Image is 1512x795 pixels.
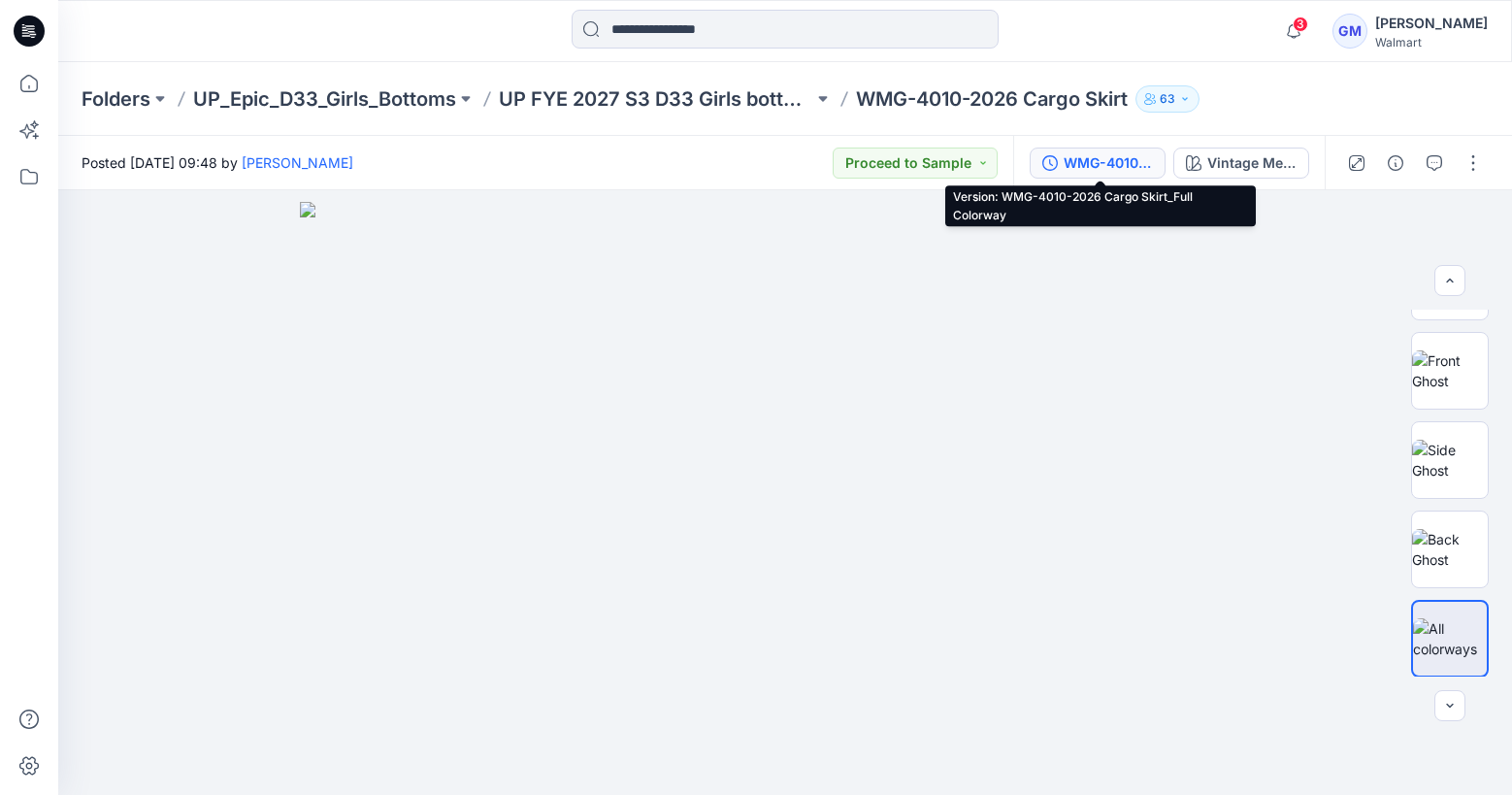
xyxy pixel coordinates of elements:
a: [PERSON_NAME] [242,154,353,171]
div: [PERSON_NAME] [1375,12,1488,35]
p: WMG-4010-2026 Cargo Skirt [856,85,1128,113]
button: Details [1380,148,1411,179]
a: Folders [82,85,150,113]
button: Vintage Med Wash [1173,148,1309,179]
p: 63 [1160,88,1175,110]
img: Side Ghost [1412,440,1488,480]
a: UP FYE 2027 S3 D33 Girls bottoms Epic [499,85,813,113]
img: All colorways [1413,618,1487,659]
button: 63 [1135,85,1200,113]
span: Posted [DATE] 09:48 by [82,152,353,173]
div: WMG-4010-2026 Cargo Skirt_Full Colorway [1064,152,1153,174]
img: Back Ghost [1412,529,1488,570]
span: 3 [1293,17,1308,32]
div: Walmart [1375,35,1488,50]
img: Front Ghost [1412,350,1488,391]
div: Vintage Med Wash [1207,152,1297,174]
div: GM [1332,14,1367,49]
button: WMG-4010-2026 Cargo Skirt_Full Colorway [1030,148,1166,179]
a: UP_Epic_D33_Girls_Bottoms [193,85,456,113]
